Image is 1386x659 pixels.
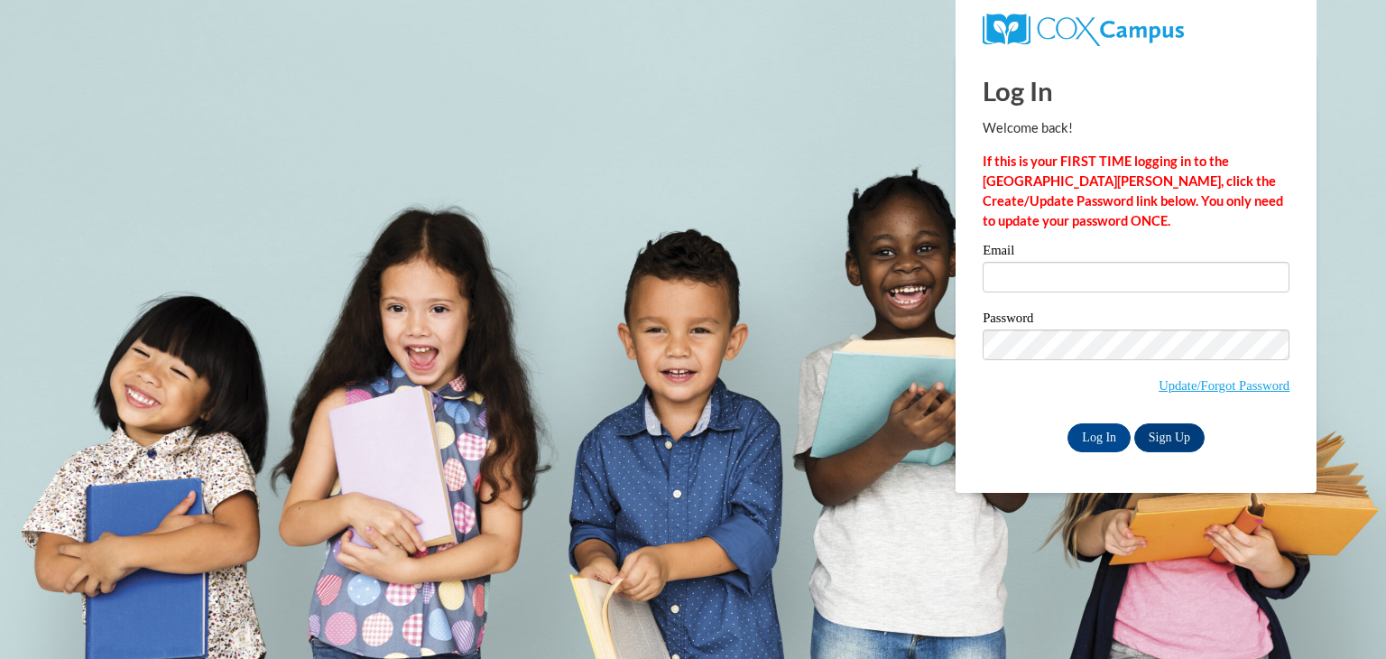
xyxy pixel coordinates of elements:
[1067,423,1131,452] input: Log In
[983,311,1289,329] label: Password
[983,244,1289,262] label: Email
[1134,423,1205,452] a: Sign Up
[983,118,1289,138] p: Welcome back!
[1159,378,1289,393] a: Update/Forgot Password
[983,21,1184,36] a: COX Campus
[983,14,1184,46] img: COX Campus
[983,153,1283,228] strong: If this is your FIRST TIME logging in to the [GEOGRAPHIC_DATA][PERSON_NAME], click the Create/Upd...
[983,72,1289,109] h1: Log In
